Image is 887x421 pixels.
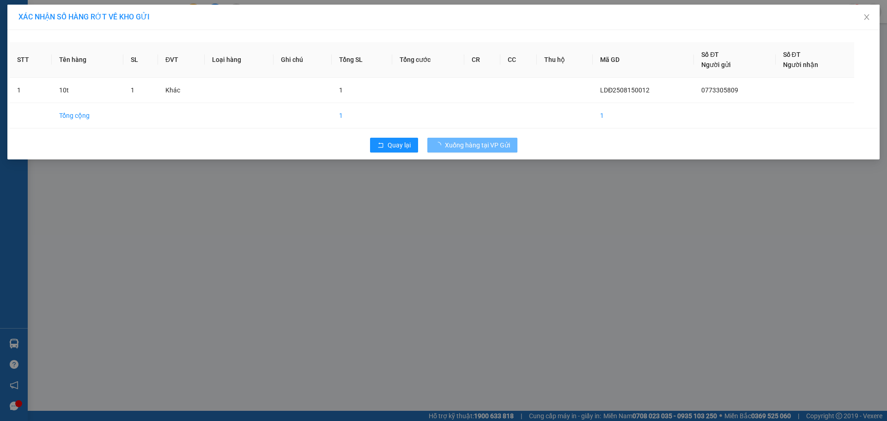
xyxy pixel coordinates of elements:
[339,86,343,94] span: 1
[52,42,123,78] th: Tên hàng
[370,138,418,153] button: rollbackQuay lại
[593,42,694,78] th: Mã GD
[332,103,392,128] td: 1
[388,140,411,150] span: Quay lại
[701,51,719,58] span: Số ĐT
[427,138,517,153] button: Xuống hàng tại VP Gửi
[600,86,650,94] span: LDĐ2508150012
[464,42,501,78] th: CR
[392,42,464,78] th: Tổng cước
[537,42,593,78] th: Thu hộ
[500,42,537,78] th: CC
[10,42,52,78] th: STT
[52,78,123,103] td: 10t
[701,61,731,68] span: Người gửi
[783,61,818,68] span: Người nhận
[131,86,134,94] span: 1
[123,42,158,78] th: SL
[435,142,445,148] span: loading
[445,140,510,150] span: Xuống hàng tại VP Gửi
[10,78,52,103] td: 1
[205,42,274,78] th: Loại hàng
[783,51,801,58] span: Số ĐT
[854,5,880,31] button: Close
[863,13,870,21] span: close
[18,12,150,21] span: XÁC NHẬN SỐ HÀNG RỚT VỀ KHO GỬI
[158,42,205,78] th: ĐVT
[273,42,332,78] th: Ghi chú
[701,86,738,94] span: 0773305809
[332,42,392,78] th: Tổng SL
[593,103,694,128] td: 1
[377,142,384,149] span: rollback
[158,78,205,103] td: Khác
[52,103,123,128] td: Tổng cộng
